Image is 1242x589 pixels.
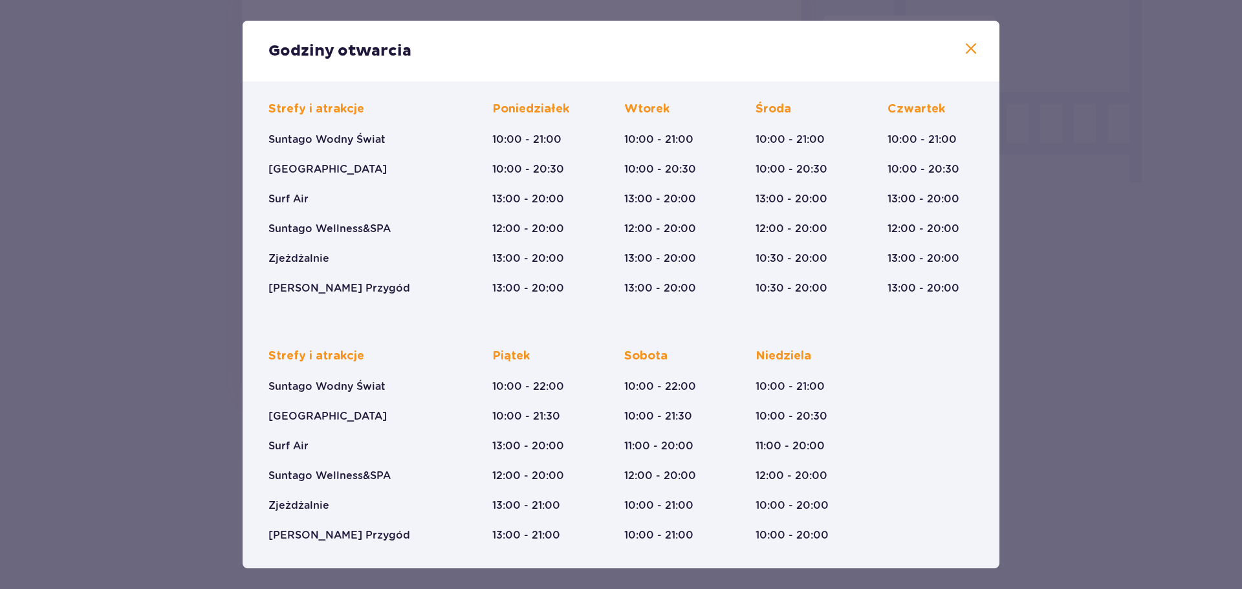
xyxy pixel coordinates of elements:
[624,348,668,364] p: Sobota
[492,439,564,453] p: 13:00 - 20:00
[492,528,560,542] p: 13:00 - 21:00
[888,102,945,117] p: Czwartek
[492,469,564,483] p: 12:00 - 20:00
[888,162,959,177] p: 10:00 - 20:30
[624,133,693,147] p: 10:00 - 21:00
[492,222,564,236] p: 12:00 - 20:00
[756,281,827,295] p: 10:30 - 20:00
[624,162,696,177] p: 10:00 - 20:30
[756,252,827,266] p: 10:30 - 20:00
[492,162,564,177] p: 10:00 - 20:30
[624,222,696,236] p: 12:00 - 20:00
[756,133,825,147] p: 10:00 - 21:00
[268,222,391,236] p: Suntago Wellness&SPA
[756,162,827,177] p: 10:00 - 20:30
[756,409,827,423] p: 10:00 - 20:30
[268,162,387,177] p: [GEOGRAPHIC_DATA]
[624,192,696,206] p: 13:00 - 20:00
[624,498,693,513] p: 10:00 - 21:00
[268,41,411,61] p: Godziny otwarcia
[268,439,309,453] p: Surf Air
[756,192,827,206] p: 13:00 - 20:00
[268,348,364,364] p: Strefy i atrakcje
[624,102,670,117] p: Wtorek
[888,281,959,295] p: 13:00 - 20:00
[756,380,825,394] p: 10:00 - 21:00
[756,439,825,453] p: 11:00 - 20:00
[756,222,827,236] p: 12:00 - 20:00
[268,133,386,147] p: Suntago Wodny Świat
[492,380,564,394] p: 10:00 - 22:00
[492,133,561,147] p: 10:00 - 21:00
[756,102,791,117] p: Środa
[492,409,560,423] p: 10:00 - 21:30
[624,380,696,394] p: 10:00 - 22:00
[624,252,696,266] p: 13:00 - 20:00
[268,380,386,394] p: Suntago Wodny Świat
[268,102,364,117] p: Strefy i atrakcje
[888,133,957,147] p: 10:00 - 21:00
[624,528,693,542] p: 10:00 - 21:00
[492,102,569,117] p: Poniedziałek
[624,409,692,423] p: 10:00 - 21:30
[492,348,530,364] p: Piątek
[268,252,329,266] p: Zjeżdżalnie
[492,281,564,295] p: 13:00 - 20:00
[756,348,811,364] p: Niedziela
[888,192,959,206] p: 13:00 - 20:00
[268,528,410,542] p: [PERSON_NAME] Przygód
[624,469,696,483] p: 12:00 - 20:00
[492,192,564,206] p: 13:00 - 20:00
[268,498,329,513] p: Zjeżdżalnie
[756,469,827,483] p: 12:00 - 20:00
[268,469,391,483] p: Suntago Wellness&SPA
[268,192,309,206] p: Surf Air
[756,498,829,513] p: 10:00 - 20:00
[756,528,829,542] p: 10:00 - 20:00
[268,409,387,423] p: [GEOGRAPHIC_DATA]
[888,222,959,236] p: 12:00 - 20:00
[888,252,959,266] p: 13:00 - 20:00
[268,281,410,295] p: [PERSON_NAME] Przygód
[492,252,564,266] p: 13:00 - 20:00
[624,439,693,453] p: 11:00 - 20:00
[624,281,696,295] p: 13:00 - 20:00
[492,498,560,513] p: 13:00 - 21:00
